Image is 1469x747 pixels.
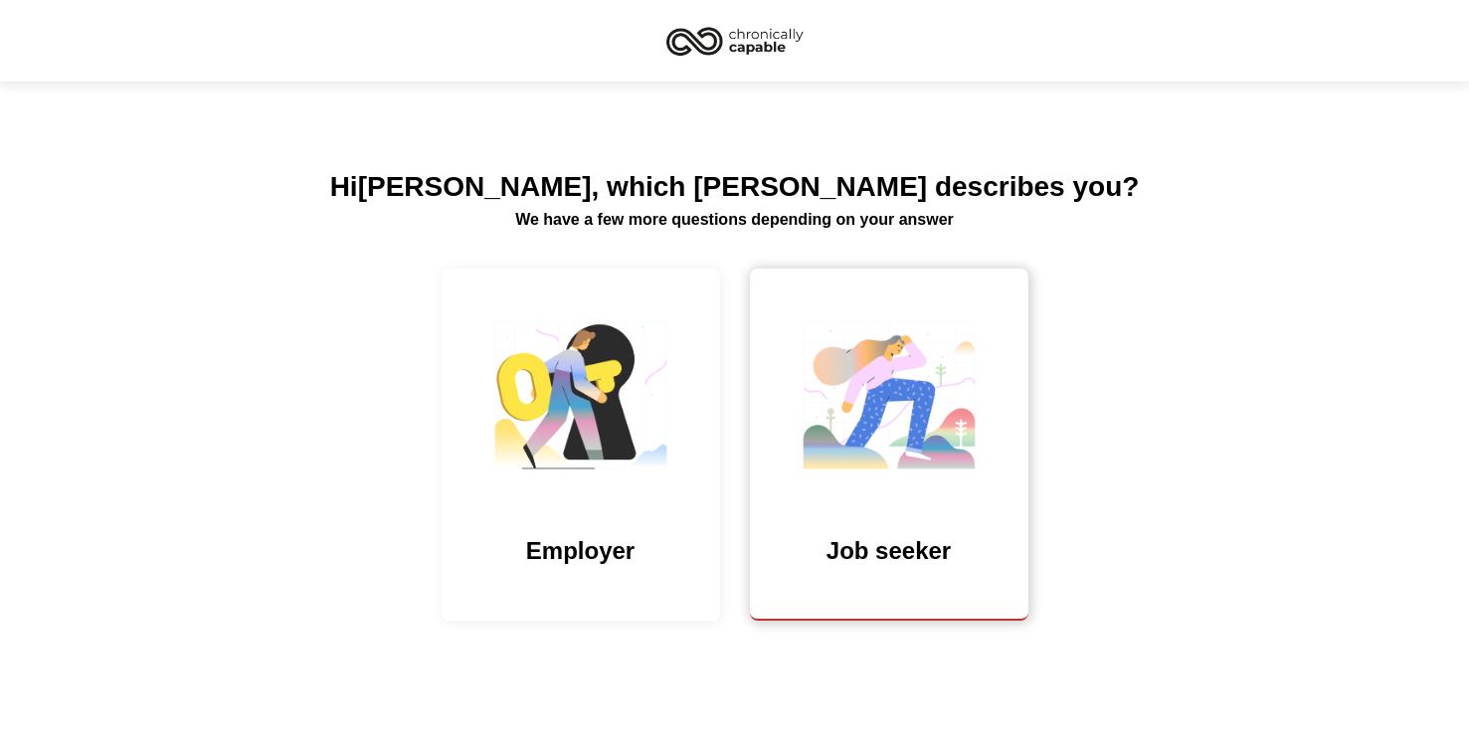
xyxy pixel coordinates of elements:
[515,208,954,232] div: We have a few more questions depending on your answer
[790,533,989,569] h3: Job seeker
[660,19,810,63] img: Chronically Capable logo
[358,171,592,202] span: [PERSON_NAME]
[750,269,1028,620] a: Job seeker
[442,269,720,621] input: Submit
[330,166,1140,208] h2: Hi , which [PERSON_NAME] describes you?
